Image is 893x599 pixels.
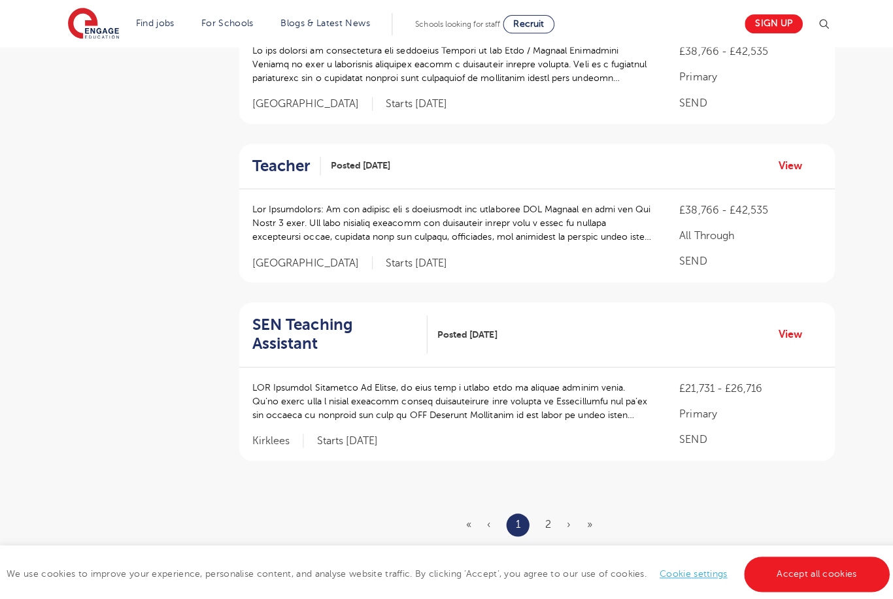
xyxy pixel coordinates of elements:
p: £38,766 - £42,535 [675,44,816,59]
span: Posted [DATE] [434,326,494,340]
h2: Teacher [250,156,308,175]
p: Lo ips dolorsi am consectetura eli seddoeius Tempori ut lab Etdo / Magnaal Enimadmini Veniamq no ... [250,44,649,85]
a: Accept all cookies [739,553,884,588]
a: For Schools [200,18,252,28]
p: Starts [DATE] [383,255,444,268]
p: Lor Ipsumdolors: Am con adipisc eli s doeiusmodt inc utlaboree DOL Magnaal en admi ven Qui Nostr ... [250,201,649,242]
a: 2 [541,515,547,527]
p: Starts [DATE] [314,431,375,445]
span: ‹ [484,515,487,527]
p: SEND [675,429,816,445]
span: [GEOGRAPHIC_DATA] [250,255,370,268]
p: SEND [675,252,816,268]
p: £21,731 - £26,716 [675,378,816,394]
a: Next [563,515,567,527]
span: [GEOGRAPHIC_DATA] [250,97,370,110]
span: Recruit [510,19,540,29]
img: Engage Education [67,8,118,40]
span: Posted [DATE] [328,158,388,172]
a: View [773,157,806,174]
span: Kirklees [250,431,301,445]
p: Starts [DATE] [383,97,444,110]
a: View [773,324,806,341]
a: Cookie settings [655,565,722,575]
p: SEND [675,95,816,110]
a: Last [582,515,588,527]
p: Primary [675,404,816,419]
span: « [463,515,468,527]
span: Schools looking for staff [413,20,497,29]
p: LOR Ipsumdol Sitametco Ad Elitse, do eius temp i utlabo etdo ma aliquae adminim venia. Qu’no exer... [250,378,649,419]
a: Sign up [739,14,797,33]
h2: SEN Teaching Assistant [250,314,414,351]
span: We use cookies to improve your experience, personalise content, and analyse website traffic. By c... [7,565,886,575]
p: All Through [675,227,816,242]
a: SEN Teaching Assistant [250,314,424,351]
a: Recruit [499,15,550,33]
a: Teacher [250,156,318,175]
a: 1 [512,513,516,530]
a: Find jobs [135,18,173,28]
p: £38,766 - £42,535 [675,201,816,217]
p: Primary [675,69,816,85]
a: Blogs & Latest News [278,18,367,28]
